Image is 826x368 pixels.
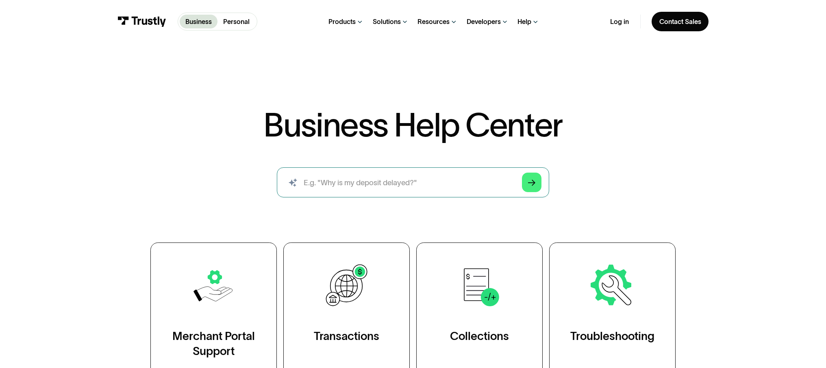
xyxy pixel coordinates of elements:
[652,12,709,32] a: Contact Sales
[467,17,501,26] div: Developers
[185,17,212,26] p: Business
[517,17,531,26] div: Help
[180,15,217,28] a: Business
[373,17,401,26] div: Solutions
[570,329,654,344] div: Troubleshooting
[417,17,450,26] div: Resources
[217,15,255,28] a: Personal
[117,16,166,26] img: Trustly Logo
[610,17,629,26] a: Log in
[277,167,549,197] form: Search
[328,17,356,26] div: Products
[277,167,549,197] input: search
[170,329,258,359] div: Merchant Portal Support
[263,108,563,141] h1: Business Help Center
[659,17,701,26] div: Contact Sales
[450,329,509,344] div: Collections
[223,17,250,26] p: Personal
[314,329,379,344] div: Transactions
